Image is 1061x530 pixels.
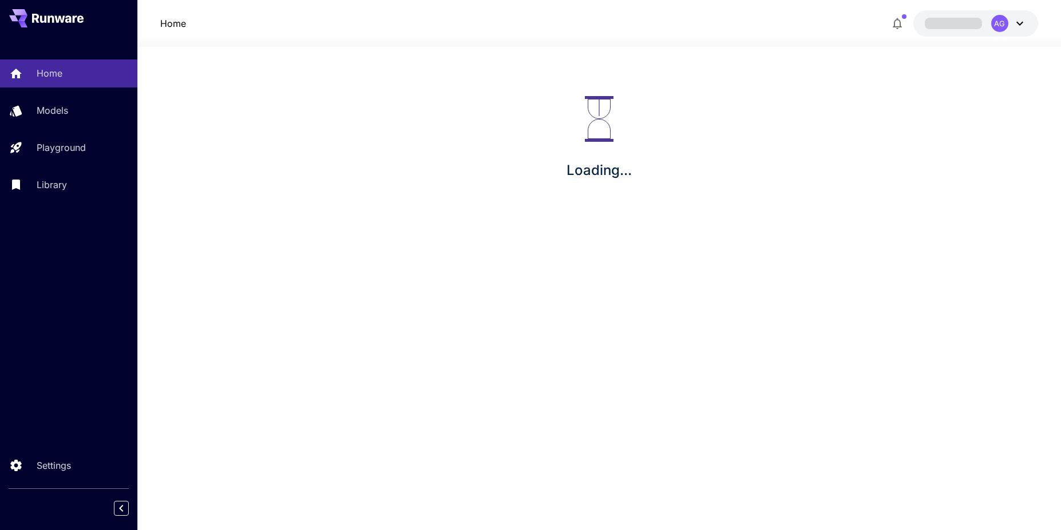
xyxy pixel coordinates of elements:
p: Playground [37,141,86,154]
p: Models [37,103,68,117]
div: AG [991,15,1008,32]
p: Library [37,178,67,192]
button: AG [913,10,1038,37]
p: Home [37,66,62,80]
a: Home [160,17,186,30]
p: Loading... [567,160,632,181]
button: Collapse sidebar [114,501,129,516]
nav: breadcrumb [160,17,186,30]
p: Settings [37,459,71,472]
div: Collapse sidebar [122,498,137,519]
